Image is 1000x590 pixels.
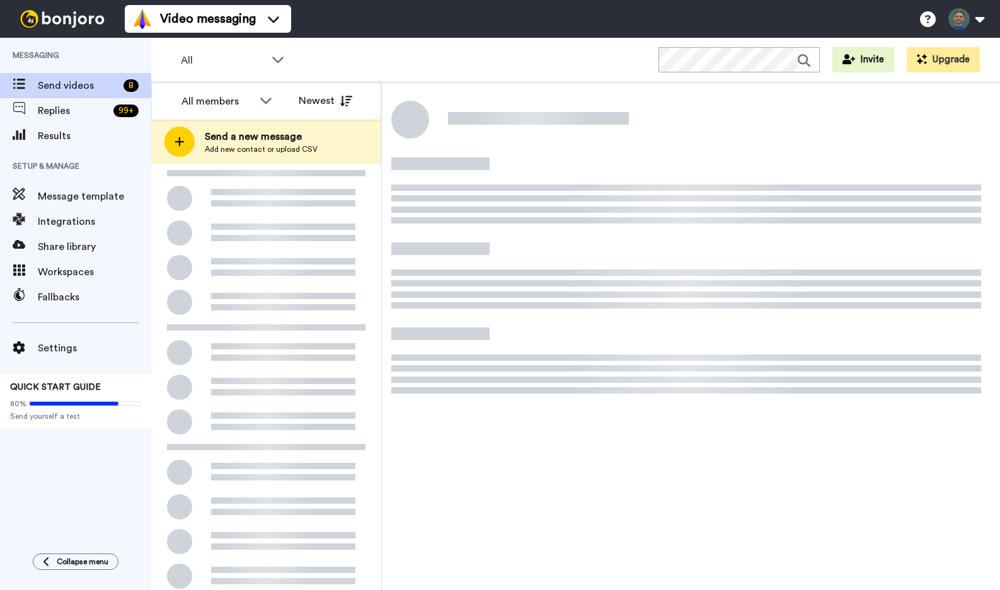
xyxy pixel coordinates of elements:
[57,557,108,567] span: Collapse menu
[38,264,151,280] span: Workspaces
[113,105,139,117] div: 99 +
[181,53,265,68] span: All
[132,9,152,29] img: vm-color.svg
[10,411,141,421] span: Send yourself a test
[10,399,26,409] span: 80%
[181,94,253,109] div: All members
[15,10,110,28] img: bj-logo-header-white.svg
[38,239,151,254] span: Share library
[38,78,118,93] span: Send videos
[33,553,118,570] button: Collapse menu
[160,10,256,28] span: Video messaging
[124,79,139,92] div: 8
[38,290,151,305] span: Fallbacks
[38,189,151,204] span: Message template
[38,341,151,356] span: Settings
[10,383,101,392] span: QUICK START GUIDE
[907,47,980,72] button: Upgrade
[38,103,108,118] span: Replies
[205,144,318,154] span: Add new contact or upload CSV
[38,128,151,144] span: Results
[289,88,362,113] button: Newest
[38,214,151,229] span: Integrations
[832,47,894,72] button: Invite
[205,129,318,144] span: Send a new message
